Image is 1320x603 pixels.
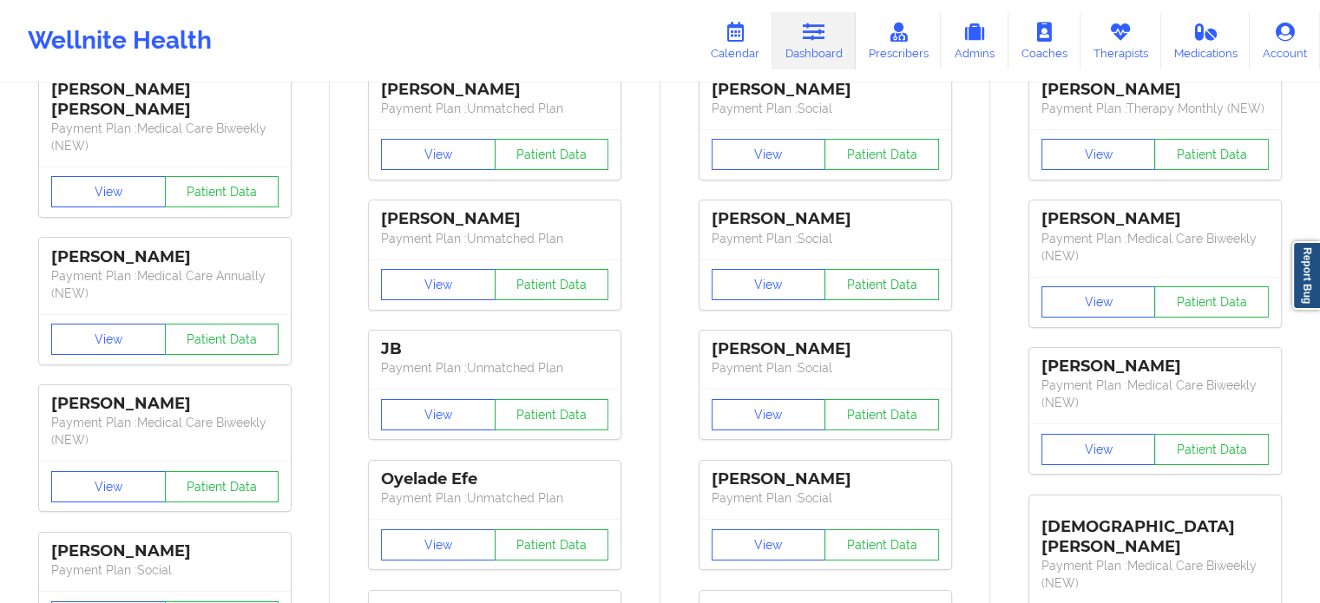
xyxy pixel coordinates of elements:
button: View [1041,139,1156,170]
button: Patient Data [1154,286,1269,318]
button: View [1041,286,1156,318]
a: Account [1250,12,1320,69]
button: Patient Data [165,471,279,502]
div: Oyelade Efe [381,469,608,489]
button: Patient Data [1154,139,1269,170]
div: [PERSON_NAME] [381,80,608,100]
p: Payment Plan : Unmatched Plan [381,230,608,247]
p: Payment Plan : Medical Care Biweekly (NEW) [1041,377,1269,411]
div: [PERSON_NAME] [712,209,939,229]
p: Payment Plan : Unmatched Plan [381,489,608,507]
button: Patient Data [824,269,939,300]
div: [PERSON_NAME] [PERSON_NAME] [51,80,279,120]
button: View [712,399,826,430]
button: View [712,139,826,170]
p: Payment Plan : Therapy Monthly (NEW) [1041,100,1269,117]
a: Coaches [1008,12,1080,69]
button: Patient Data [824,529,939,560]
button: View [51,324,166,355]
div: [PERSON_NAME] [51,541,279,561]
p: Payment Plan : Unmatched Plan [381,359,608,377]
a: Calendar [698,12,772,69]
p: Payment Plan : Medical Care Biweekly (NEW) [1041,557,1269,592]
p: Payment Plan : Social [712,100,939,117]
a: Therapists [1080,12,1161,69]
button: Patient Data [495,529,609,560]
button: View [712,269,826,300]
a: Report Bug [1292,241,1320,310]
a: Medications [1161,12,1251,69]
button: Patient Data [495,139,609,170]
div: [PERSON_NAME] [51,247,279,267]
p: Payment Plan : Social [51,561,279,579]
a: Dashboard [772,12,856,69]
button: View [381,269,496,300]
button: Patient Data [165,324,279,355]
button: Patient Data [165,176,279,207]
button: Patient Data [824,399,939,430]
div: [PERSON_NAME] [51,394,279,414]
div: [PERSON_NAME] [712,469,939,489]
div: [PERSON_NAME] [712,339,939,359]
div: [PERSON_NAME] [1041,357,1269,377]
p: Payment Plan : Medical Care Annually (NEW) [51,267,279,302]
div: [PERSON_NAME] [712,80,939,100]
button: View [381,399,496,430]
button: View [381,139,496,170]
p: Payment Plan : Unmatched Plan [381,100,608,117]
div: [PERSON_NAME] [1041,80,1269,100]
button: View [51,471,166,502]
p: Payment Plan : Medical Care Biweekly (NEW) [51,414,279,449]
button: View [51,176,166,207]
a: Admins [941,12,1008,69]
div: [DEMOGRAPHIC_DATA][PERSON_NAME] [1041,504,1269,557]
button: Patient Data [1154,434,1269,465]
div: [PERSON_NAME] [1041,209,1269,229]
button: View [381,529,496,560]
p: Payment Plan : Social [712,489,939,507]
div: JB [381,339,608,359]
p: Payment Plan : Social [712,359,939,377]
button: View [712,529,826,560]
p: Payment Plan : Medical Care Biweekly (NEW) [51,120,279,154]
button: Patient Data [824,139,939,170]
div: [PERSON_NAME] [381,209,608,229]
button: Patient Data [495,269,609,300]
p: Payment Plan : Medical Care Biweekly (NEW) [1041,230,1269,265]
button: Patient Data [495,399,609,430]
a: Prescribers [856,12,942,69]
p: Payment Plan : Social [712,230,939,247]
button: View [1041,434,1156,465]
